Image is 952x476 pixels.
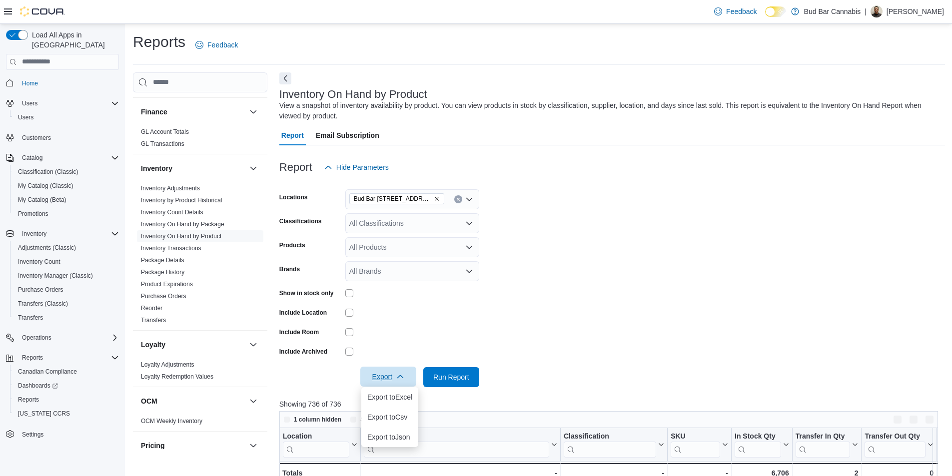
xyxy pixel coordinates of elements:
span: Email Subscription [316,125,379,145]
span: GL Account Totals [141,128,189,136]
span: Bud Bar 14 ST NW [349,193,444,204]
div: SKU [671,432,720,441]
span: Inventory Count [18,258,60,266]
button: Next [279,72,291,84]
button: Users [18,97,41,109]
button: My Catalog (Beta) [10,193,123,207]
span: Settings [18,428,119,440]
a: Feedback [710,1,761,21]
span: Users [18,97,119,109]
div: Location [283,432,349,441]
label: Locations [279,193,308,201]
span: Export to Json [367,433,412,441]
span: Run Report [433,372,469,382]
a: My Catalog (Beta) [14,194,70,206]
a: Home [18,77,42,89]
a: Inventory Adjustments [141,185,200,192]
span: OCM Weekly Inventory [141,417,202,425]
button: Catalog [18,152,46,164]
div: Inventory [133,182,267,330]
a: GL Transactions [141,140,184,147]
button: Sort fields [346,414,391,426]
span: Loyalty Adjustments [141,361,194,369]
span: Inventory On Hand by Product [141,232,221,240]
a: GL Account Totals [141,128,189,135]
span: Users [18,113,33,121]
h3: Pricing [141,441,164,451]
button: Pricing [141,441,245,451]
span: Canadian Compliance [18,368,77,376]
div: Transfer Out Qty [865,432,925,457]
div: Transfer In Qty [795,432,850,441]
span: My Catalog (Beta) [14,194,119,206]
a: [US_STATE] CCRS [14,408,74,420]
span: Promotions [18,210,48,218]
button: Pricing [247,440,259,452]
h3: Finance [141,107,167,117]
span: Reorder [141,304,162,312]
h3: OCM [141,396,157,406]
a: Feedback [191,35,242,55]
div: OCM [133,415,267,431]
button: Classification (Classic) [10,165,123,179]
span: Catalog [22,154,42,162]
button: Location [283,432,357,457]
a: Inventory Transactions [141,245,201,252]
button: Hide Parameters [320,157,393,177]
a: Customers [18,132,55,144]
button: Transfer In Qty [795,432,858,457]
span: Classification (Classic) [14,166,119,178]
button: Display options [908,414,920,426]
span: Inventory by Product Historical [141,196,222,204]
button: My Catalog (Classic) [10,179,123,193]
button: Inventory Count [10,255,123,269]
span: Purchase Orders [14,284,119,296]
button: In Stock Qty [735,432,789,457]
span: Reports [18,352,119,364]
span: Home [18,77,119,89]
span: Inventory Adjustments [141,184,200,192]
button: Open list of options [465,219,473,227]
button: Export toJson [361,427,418,447]
a: OCM Weekly Inventory [141,418,202,425]
p: Bud Bar Cannabis [804,5,861,17]
span: Purchase Orders [141,292,186,300]
h3: Inventory [141,163,172,173]
a: Inventory Count Details [141,209,203,216]
button: Reports [2,351,123,365]
span: Transfers [141,316,166,324]
button: Inventory [247,162,259,174]
button: Finance [247,106,259,118]
span: Transfers [18,314,43,322]
span: Bud Bar [STREET_ADDRESS] [354,194,432,204]
span: Transfers (Classic) [18,300,68,308]
span: Dashboards [18,382,58,390]
button: Loyalty [141,340,245,350]
span: Inventory Manager (Classic) [14,270,119,282]
button: Home [2,76,123,90]
button: Users [10,110,123,124]
button: Operations [2,331,123,345]
h3: Loyalty [141,340,165,350]
a: Package History [141,269,184,276]
span: Adjustments (Classic) [18,244,76,252]
button: Purchase Orders [10,283,123,297]
span: Operations [22,334,51,342]
span: My Catalog (Beta) [18,196,66,204]
a: Loyalty Adjustments [141,361,194,368]
span: Feedback [726,6,757,16]
a: Purchase Orders [141,293,186,300]
span: Purchase Orders [18,286,63,294]
a: Inventory by Product Historical [141,197,222,204]
div: Classification [564,432,656,457]
button: Catalog [2,151,123,165]
span: Transfers [14,312,119,324]
span: Sort fields [360,416,387,424]
span: Load All Apps in [GEOGRAPHIC_DATA] [28,30,119,50]
label: Include Location [279,309,327,317]
span: Feedback [207,40,238,50]
span: Loyalty Redemption Values [141,373,213,381]
a: Canadian Compliance [14,366,81,378]
label: Include Archived [279,348,327,356]
span: Reports [18,396,39,404]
